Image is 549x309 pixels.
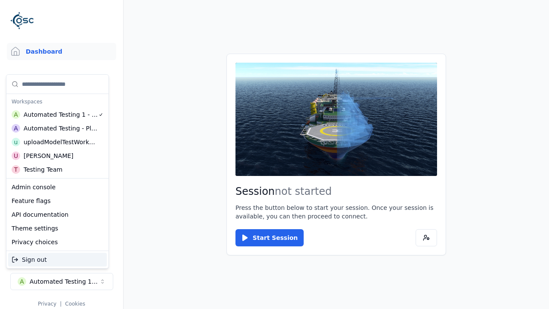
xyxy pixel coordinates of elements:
div: A [12,124,20,133]
div: A [12,110,20,119]
div: API documentation [8,208,107,221]
div: Privacy choices [8,235,107,249]
div: Workspaces [8,96,107,108]
div: Suggestions [6,75,109,178]
div: Testing Team [24,165,63,174]
div: Automated Testing 1 - Playwright [24,110,98,119]
div: Automated Testing - Playwright [24,124,98,133]
div: Theme settings [8,221,107,235]
div: uploadModelTestWorkspace [24,138,97,146]
div: U [12,151,20,160]
div: u [12,138,20,146]
div: Feature flags [8,194,107,208]
div: Admin console [8,180,107,194]
div: Suggestions [6,251,109,268]
div: Sign out [8,253,107,267]
div: T [12,165,20,174]
div: Suggestions [6,179,109,251]
div: [PERSON_NAME] [24,151,73,160]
